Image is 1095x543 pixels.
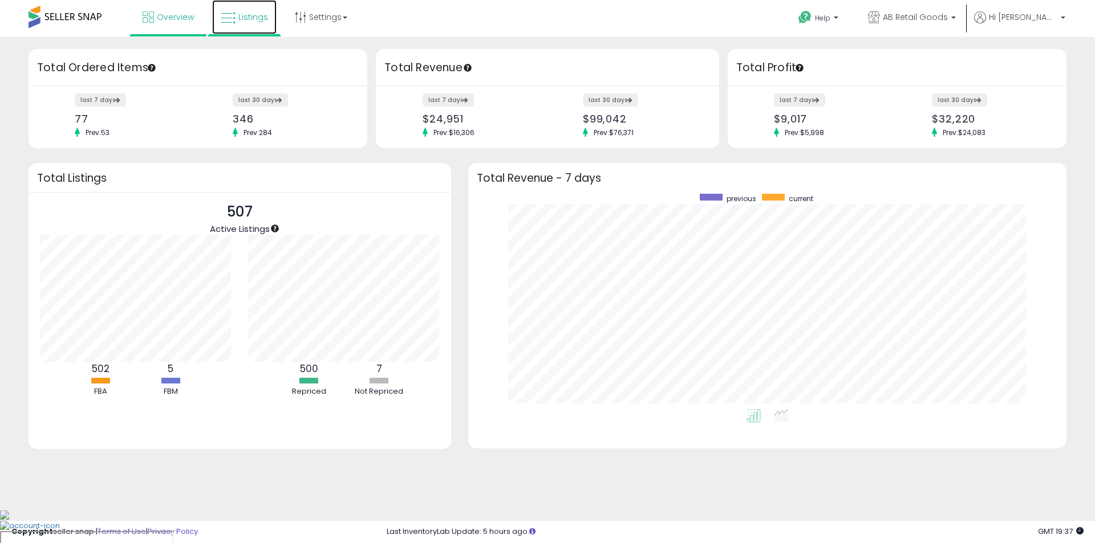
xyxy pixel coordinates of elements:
label: last 30 days [583,93,638,107]
div: Not Repriced [345,386,413,397]
a: Help [789,2,850,37]
label: last 7 days [423,93,474,107]
label: last 7 days [75,93,126,107]
a: Hi [PERSON_NAME] [974,11,1065,37]
h3: Total Listings [37,174,443,182]
div: Tooltip anchor [270,223,280,234]
span: Prev: 53 [80,128,115,137]
label: last 30 days [233,93,288,107]
div: 346 [233,113,347,125]
div: $32,220 [932,113,1047,125]
span: Prev: 284 [238,128,278,137]
span: Help [815,13,830,23]
label: last 7 days [774,93,825,107]
div: FBA [66,386,135,397]
span: Prev: $16,306 [428,128,480,137]
div: FBM [136,386,205,397]
b: 5 [168,362,173,375]
span: Prev: $24,083 [937,128,991,137]
div: $9,017 [774,113,889,125]
h3: Total Revenue [384,60,711,76]
h3: Total Profit [736,60,1058,76]
span: current [789,194,813,203]
b: 502 [92,362,109,375]
span: AB Retail Goods [883,11,948,23]
div: $24,951 [423,113,539,125]
b: 7 [376,362,382,375]
div: Tooltip anchor [794,63,805,73]
div: Tooltip anchor [463,63,473,73]
div: $99,042 [583,113,699,125]
span: Listings [238,11,268,23]
b: 500 [300,362,318,375]
span: Active Listings [210,223,270,235]
h3: Total Revenue - 7 days [477,174,1058,182]
span: Prev: $76,371 [588,128,639,137]
span: Prev: $5,998 [779,128,830,137]
div: Tooltip anchor [147,63,157,73]
div: Repriced [275,386,343,397]
h3: Total Ordered Items [37,60,359,76]
div: 77 [75,113,189,125]
p: 507 [210,201,270,223]
span: Overview [157,11,194,23]
i: Get Help [798,10,812,25]
span: previous [727,194,756,203]
span: Hi [PERSON_NAME] [989,11,1057,23]
label: last 30 days [932,93,987,107]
